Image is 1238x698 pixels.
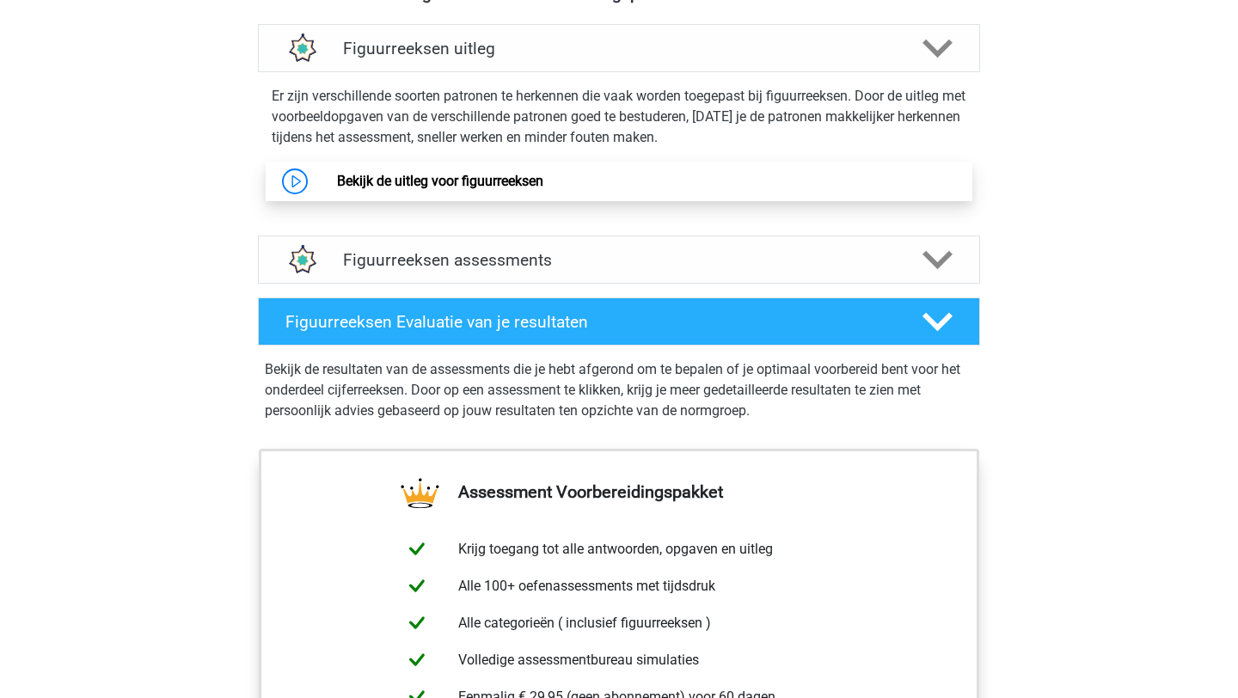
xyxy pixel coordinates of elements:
h4: Figuurreeksen assessments [343,250,895,270]
h4: Figuurreeksen uitleg [343,39,895,58]
p: Bekijk de resultaten van de assessments die je hebt afgerond om te bepalen of je optimaal voorber... [265,359,973,421]
a: Bekijk de uitleg voor figuurreeksen [337,173,543,189]
h4: Figuurreeksen Evaluatie van je resultaten [285,312,895,332]
p: Er zijn verschillende soorten patronen te herkennen die vaak worden toegepast bij figuurreeksen. ... [272,86,966,148]
a: uitleg Figuurreeksen uitleg [251,24,987,72]
a: assessments Figuurreeksen assessments [251,236,987,284]
a: Figuurreeksen Evaluatie van je resultaten [251,297,987,346]
img: figuurreeksen assessments [279,238,323,282]
img: figuurreeksen uitleg [279,27,323,70]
